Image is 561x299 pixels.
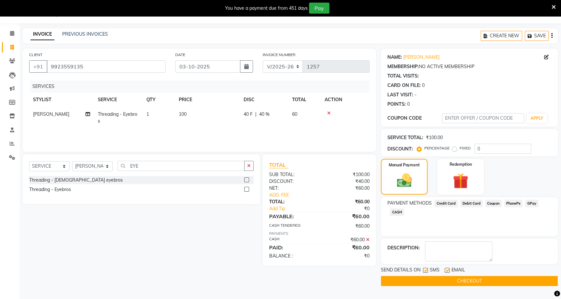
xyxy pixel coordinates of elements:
[264,192,375,198] a: ADD. FEE
[442,113,524,123] input: ENTER OFFER / COUPON CODE
[460,145,471,151] label: FIXED
[448,171,473,191] img: _gift.svg
[319,244,374,251] div: ₹60.00
[175,92,240,107] th: PRICE
[387,115,442,122] div: COUPON CODE
[387,63,551,70] div: NO ACTIVE MEMBERSHIP
[525,200,538,207] span: GPay
[434,200,458,207] span: Credit Card
[264,253,319,259] div: BALANCE :
[98,111,137,124] span: Threading - Eyebros
[387,54,402,61] div: NAME:
[255,111,257,118] span: |
[47,60,166,73] input: SEARCH BY NAME/MOBILE/EMAIL/CODE
[328,205,374,212] div: ₹0
[319,171,374,178] div: ₹100.00
[525,31,549,41] button: SAVE
[264,223,319,230] div: CASH TENDERED:
[30,29,54,40] a: INVOICE
[422,82,425,89] div: 0
[264,178,319,185] div: DISCOUNT:
[387,200,432,207] span: PAYMENT METHODS
[485,200,502,207] span: Coupon
[288,92,321,107] th: TOTAL
[263,52,295,58] label: INVOICE NUMBER
[29,60,47,73] button: +91
[29,52,42,58] label: CLIENT
[264,236,319,243] div: CASH
[415,91,417,98] div: -
[319,212,374,220] div: ₹60.00
[259,111,269,118] span: 40 %
[33,111,69,117] span: [PERSON_NAME]
[62,31,108,37] a: PREVIOUS INVOICES
[94,92,143,107] th: SERVICE
[387,134,423,141] div: SERVICE TOTAL:
[387,73,419,79] div: TOTAL VISITS:
[309,3,329,14] button: Pay
[179,111,187,117] span: 100
[424,145,450,151] label: PERCENTAGE
[389,162,420,168] label: Manual Payment
[321,92,370,107] th: ACTION
[387,63,419,70] div: MEMBERSHIP:
[527,114,547,123] button: APPLY
[244,111,253,118] span: 40 F
[264,212,319,220] div: PAYABLE:
[240,92,288,107] th: DISC
[452,267,465,275] span: EMAIL
[292,111,297,117] span: 60
[390,209,404,216] span: CASH
[143,92,175,107] th: QTY
[387,245,420,251] div: DESCRIPTION:
[387,82,421,89] div: CARD ON FILE:
[387,91,413,98] div: LAST VISIT:
[392,172,417,189] img: _cash.svg
[225,5,308,12] div: You have a payment due from 451 days
[269,231,370,236] div: PAYMENTS
[387,146,413,152] div: DISCOUNT:
[319,236,374,243] div: ₹60.00
[381,267,420,275] span: SEND DETAILS ON
[29,92,94,107] th: STYLIST
[319,198,374,205] div: ₹60.00
[430,267,440,275] span: SMS
[118,161,245,171] input: Search or Scan
[504,200,523,207] span: PhonePe
[319,185,374,192] div: ₹60.00
[264,205,329,212] a: Add Tip
[387,101,406,108] div: POINTS:
[175,52,185,58] label: DATE
[319,253,374,259] div: ₹0
[264,244,319,251] div: PAID:
[381,276,558,286] button: CHECKOUT
[460,200,483,207] span: Debit Card
[30,80,374,92] div: SERVICES
[481,31,522,41] button: CREATE NEW
[319,178,374,185] div: ₹40.00
[426,134,443,141] div: ₹100.00
[264,171,319,178] div: SUB TOTAL:
[29,186,71,193] div: Threading - Eyebros
[146,111,149,117] span: 1
[269,161,288,168] span: TOTAL
[403,54,440,61] a: [PERSON_NAME]
[264,198,319,205] div: TOTAL:
[319,223,374,230] div: ₹60.00
[450,161,472,167] label: Redemption
[264,185,319,192] div: NET:
[407,101,410,108] div: 0
[29,177,123,184] div: Threading - [DEMOGRAPHIC_DATA] eyebros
